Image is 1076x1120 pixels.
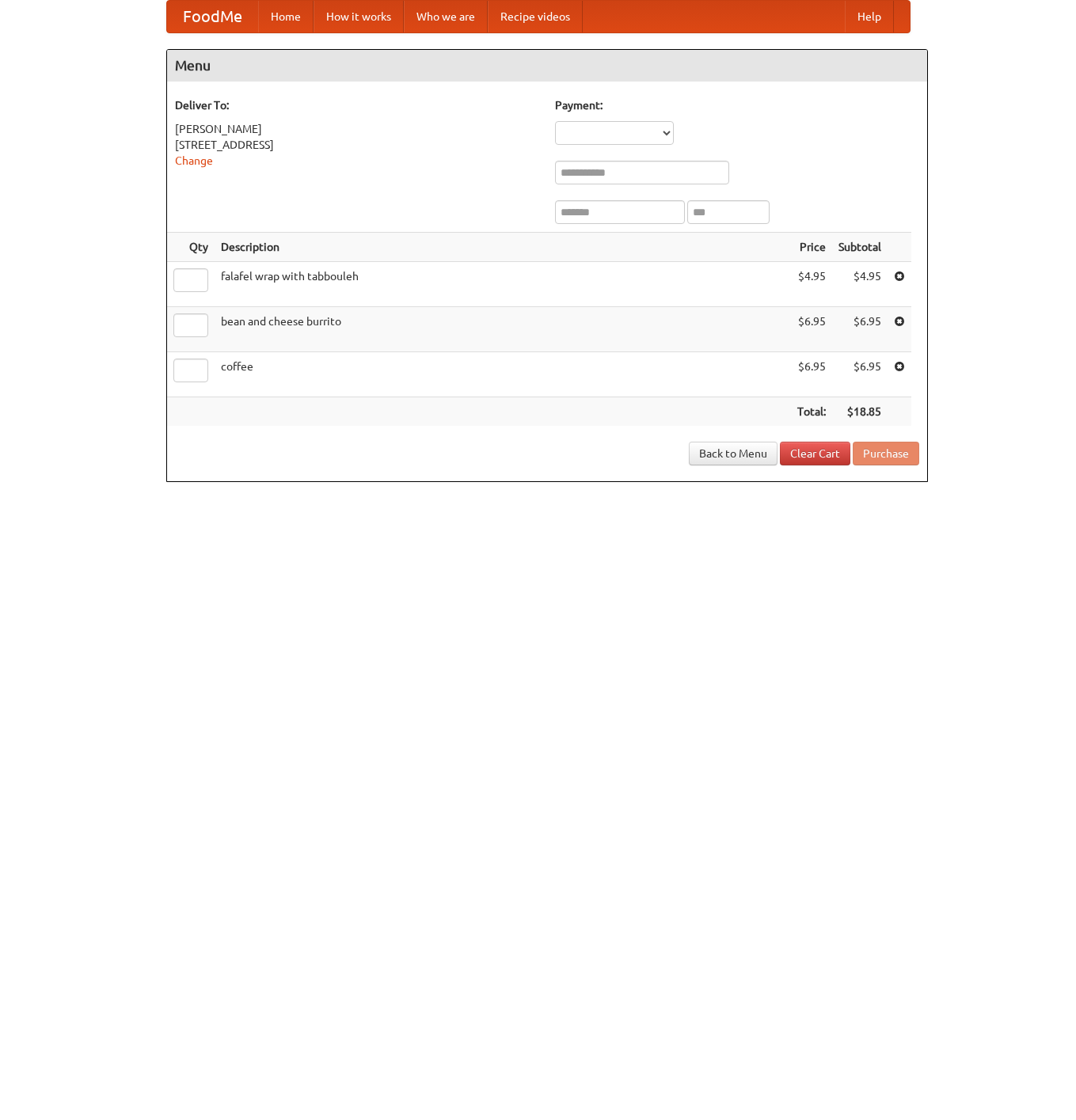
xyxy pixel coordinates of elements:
[791,307,832,352] td: $6.95
[175,121,539,137] div: [PERSON_NAME]
[215,233,791,262] th: Description
[791,352,832,397] td: $6.95
[791,262,832,307] td: $4.95
[215,262,791,307] td: falafel wrap with tabbouleh
[832,233,888,262] th: Subtotal
[832,397,888,427] th: $18.85
[488,1,583,32] a: Recipe videos
[555,97,919,113] h5: Payment:
[167,233,215,262] th: Qty
[832,307,888,352] td: $6.95
[780,442,850,465] a: Clear Cart
[167,1,258,32] a: FoodMe
[175,97,539,113] h5: Deliver To:
[404,1,488,32] a: Who we are
[258,1,314,32] a: Home
[175,154,213,167] a: Change
[832,352,888,397] td: $6.95
[215,352,791,397] td: coffee
[791,397,832,427] th: Total:
[853,442,919,465] button: Purchase
[167,50,927,82] h4: Menu
[215,307,791,352] td: bean and cheese burrito
[832,262,888,307] td: $4.95
[175,137,539,153] div: [STREET_ADDRESS]
[791,233,832,262] th: Price
[314,1,404,32] a: How it works
[689,442,778,465] a: Back to Menu
[845,1,894,32] a: Help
